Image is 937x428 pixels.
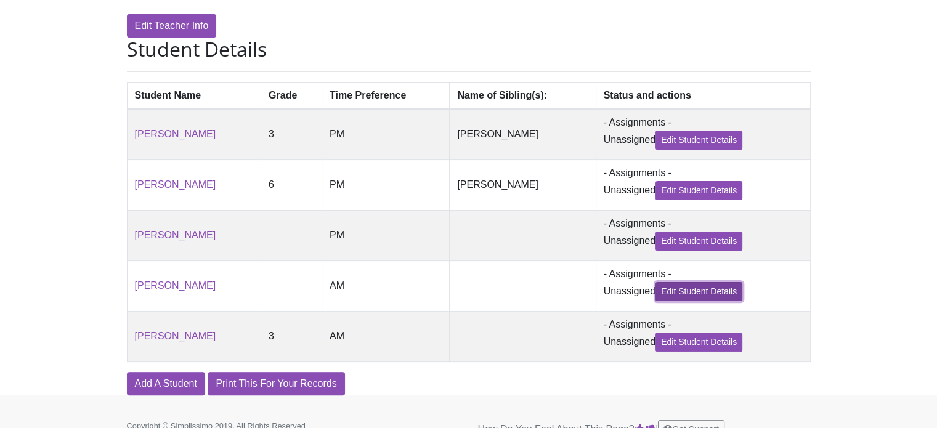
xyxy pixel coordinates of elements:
[127,14,217,38] a: Edit Teacher Info
[450,159,596,210] td: [PERSON_NAME]
[322,311,450,361] td: AM
[135,331,216,341] a: [PERSON_NAME]
[596,311,810,361] td: - Assignments - Unassigned
[655,282,742,301] a: Edit Student Details
[261,159,322,210] td: 6
[450,109,596,160] td: [PERSON_NAME]
[322,210,450,260] td: PM
[127,38,811,61] h2: Student Details
[135,280,216,291] a: [PERSON_NAME]
[596,210,810,260] td: - Assignments - Unassigned
[322,82,450,109] th: Time Preference
[261,82,322,109] th: Grade
[450,82,596,109] th: Name of Sibling(s):
[208,372,344,395] a: Print This For Your Records
[127,372,205,395] a: Add A Student
[322,159,450,210] td: PM
[596,159,810,210] td: - Assignments - Unassigned
[596,109,810,160] td: - Assignments - Unassigned
[655,181,742,200] a: Edit Student Details
[261,311,322,361] td: 3
[261,109,322,160] td: 3
[127,82,261,109] th: Student Name
[596,260,810,311] td: - Assignments - Unassigned
[135,230,216,240] a: [PERSON_NAME]
[655,333,742,352] a: Edit Student Details
[322,109,450,160] td: PM
[135,179,216,190] a: [PERSON_NAME]
[135,129,216,139] a: [PERSON_NAME]
[655,232,742,251] a: Edit Student Details
[655,131,742,150] a: Edit Student Details
[322,260,450,311] td: AM
[596,82,810,109] th: Status and actions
